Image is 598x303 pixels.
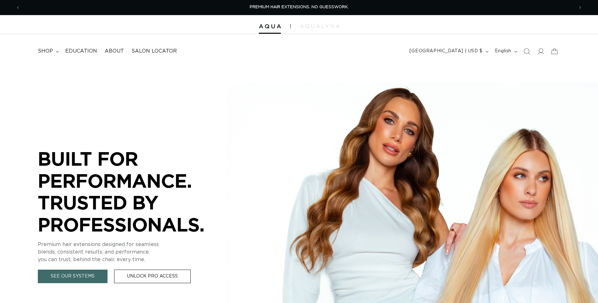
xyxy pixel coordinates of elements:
[38,148,227,235] p: BUILT FOR PERFORMANCE. TRUSTED BY PROFESSIONALS.
[495,48,511,54] span: English
[128,44,181,58] a: Salon Locator
[300,24,340,28] img: aqualyna.com
[250,5,349,9] span: PREMIUM HAIR EXTENSIONS. NO GUESSWORK.
[65,48,97,54] span: Education
[114,270,191,283] a: Unlock Pro Access
[61,44,101,58] a: Education
[38,241,227,263] p: Premium hair extensions designed for seamless blends, consistent results, and performance you can...
[131,48,177,54] span: Salon Locator
[409,48,483,54] span: [GEOGRAPHIC_DATA] | USD $
[573,2,587,14] button: Next announcement
[101,44,128,58] a: About
[520,44,534,58] summary: Search
[105,48,124,54] span: About
[406,45,491,57] button: [GEOGRAPHIC_DATA] | USD $
[259,24,281,29] img: Aqua Hair Extensions
[11,2,25,14] button: Previous announcement
[491,45,520,57] button: English
[38,48,53,54] span: shop
[34,44,61,58] summary: shop
[38,270,107,283] a: See Our Systems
